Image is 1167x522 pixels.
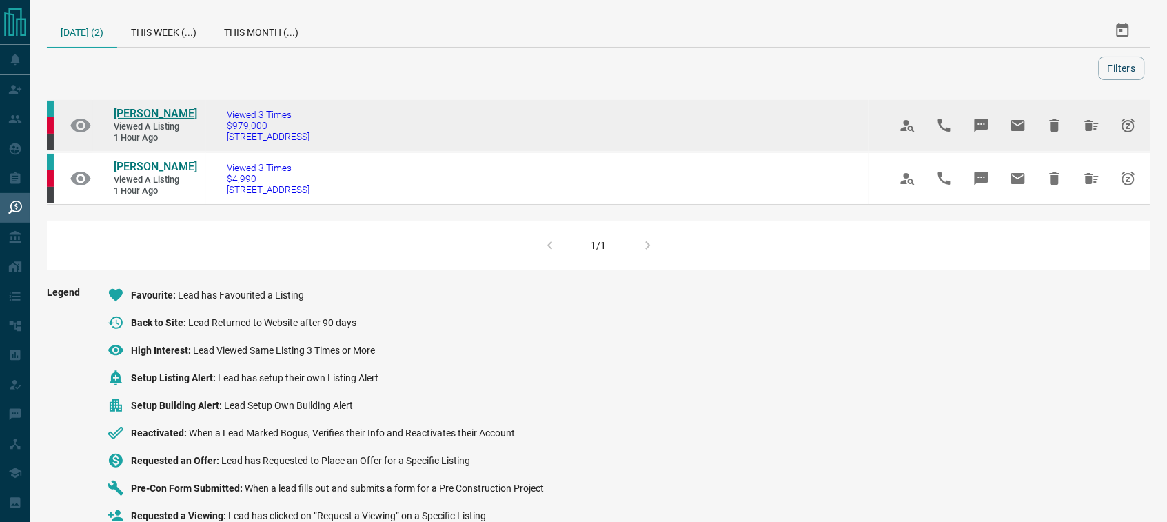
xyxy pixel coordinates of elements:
span: Setup Listing Alert [131,372,218,383]
span: Viewed 3 Times [227,109,309,120]
span: Lead Viewed Same Listing 3 Times or More [193,345,375,356]
span: Favourite [131,290,178,301]
span: Message [965,109,998,142]
div: This Week (...) [117,14,210,47]
span: Viewed a Listing [114,121,196,133]
span: Lead has Requested to Place an Offer for a Specific Listing [221,455,470,466]
span: [STREET_ADDRESS] [227,184,309,195]
a: Viewed 3 Times$4,990[STREET_ADDRESS] [227,162,309,195]
div: property.ca [47,117,54,134]
div: 1/1 [591,240,607,251]
div: property.ca [47,170,54,187]
span: Back to Site [131,317,188,328]
span: Hide All from Anthony Boustany [1075,109,1108,142]
div: condos.ca [47,101,54,117]
div: This Month (...) [210,14,312,47]
span: Requested a Viewing [131,510,228,521]
span: Hide [1038,109,1071,142]
span: 1 hour ago [114,185,196,197]
span: Viewed 3 Times [227,162,309,173]
span: Lead has clicked on “Request a Viewing” on a Specific Listing [228,510,486,521]
span: Viewed a Listing [114,174,196,186]
span: Lead Returned to Website after 90 days [188,317,356,328]
div: [DATE] (2) [47,14,117,48]
span: Message [965,162,998,195]
span: $979,000 [227,120,309,131]
span: View Profile [891,162,924,195]
span: $4,990 [227,173,309,184]
button: Select Date Range [1106,14,1139,47]
span: Requested an Offer [131,455,221,466]
div: condos.ca [47,154,54,170]
div: mrloft.ca [47,187,54,203]
span: Hide [1038,162,1071,195]
span: Pre-Con Form Submitted [131,483,245,494]
span: Lead Setup Own Building Alert [224,400,353,411]
span: Hide All from Anthony Boustany [1075,162,1108,195]
span: Call [928,162,961,195]
span: When a lead fills out and submits a form for a Pre Construction Project [245,483,544,494]
span: Lead has setup their own Listing Alert [218,372,378,383]
span: Snooze [1112,109,1145,142]
button: Filters [1099,57,1145,80]
span: Call [928,109,961,142]
span: View Profile [891,109,924,142]
span: 1 hour ago [114,132,196,144]
span: Reactivated [131,428,189,439]
div: mrloft.ca [47,134,54,150]
span: Snooze [1112,162,1145,195]
span: Email [1002,162,1035,195]
span: [STREET_ADDRESS] [227,131,309,142]
span: [PERSON_NAME] [114,107,197,120]
a: [PERSON_NAME] [114,107,196,121]
span: High Interest [131,345,193,356]
span: [PERSON_NAME] [114,160,197,173]
a: [PERSON_NAME] [114,160,196,174]
a: Viewed 3 Times$979,000[STREET_ADDRESS] [227,109,309,142]
span: Lead has Favourited a Listing [178,290,304,301]
span: When a Lead Marked Bogus, Verifies their Info and Reactivates their Account [189,428,515,439]
span: Setup Building Alert [131,400,224,411]
span: Email [1002,109,1035,142]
